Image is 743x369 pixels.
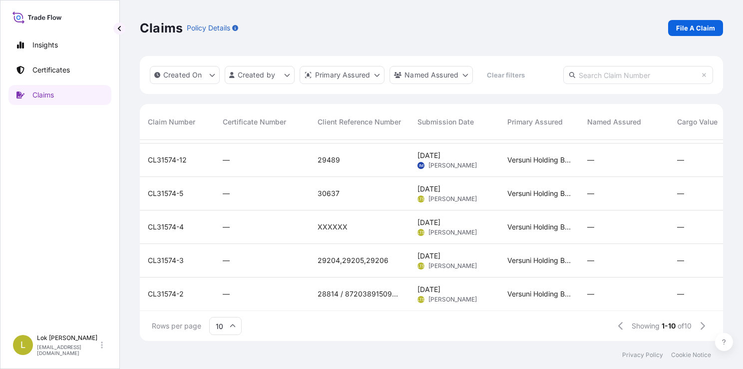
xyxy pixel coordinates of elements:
button: createdBy Filter options [225,66,295,84]
span: XXXXXX [318,222,348,232]
span: LTS [417,294,424,304]
span: LTS [417,194,424,204]
span: — [587,155,594,165]
p: Claims [140,20,183,36]
span: Versuni Holding B.V. [507,155,571,165]
span: CL31574-2 [148,289,184,299]
span: L [20,340,25,350]
button: createdOn Filter options [150,66,220,84]
input: Search Claim Number [563,66,713,84]
span: Showing [632,321,660,331]
button: Clear filters [478,67,534,83]
a: Cookie Notice [671,351,711,359]
span: [DATE] [417,251,440,261]
span: 30637 [318,188,340,198]
span: 29489 [318,155,340,165]
span: CL31574-12 [148,155,187,165]
span: 29204,29205,29206 [318,255,388,265]
a: Insights [8,35,111,55]
span: 1-10 [662,321,676,331]
span: Versuni Holding B.V. [507,255,571,265]
span: [PERSON_NAME] [428,228,477,236]
button: distributor Filter options [300,66,384,84]
span: — [587,188,594,198]
span: [DATE] [417,184,440,194]
span: — [223,289,230,299]
span: — [587,222,594,232]
p: Claims [32,90,54,100]
p: [EMAIL_ADDRESS][DOMAIN_NAME] [37,344,99,356]
p: Lok [PERSON_NAME] [37,334,99,342]
span: — [223,155,230,165]
p: Insights [32,40,58,50]
span: Submission Date [417,117,474,127]
span: Named Assured [587,117,641,127]
span: Versuni Holding B.V. [507,188,571,198]
p: Created by [238,70,276,80]
span: Rows per page [152,321,201,331]
span: — [677,255,684,265]
button: cargoOwner Filter options [389,66,473,84]
a: Certificates [8,60,111,80]
span: [DATE] [417,150,440,160]
p: Certificates [32,65,70,75]
p: Created On [163,70,202,80]
span: — [677,289,684,299]
span: 28814 / 87203891509826408 [318,289,401,299]
p: Primary Assured [315,70,370,80]
span: Client Reference Number [318,117,401,127]
span: LTS [417,261,424,271]
span: — [223,188,230,198]
a: File A Claim [668,20,723,36]
span: Certificate Number [223,117,286,127]
span: Primary Assured [507,117,563,127]
span: — [587,289,594,299]
span: LTS [417,227,424,237]
p: File A Claim [676,23,715,33]
span: — [223,222,230,232]
span: Claim Number [148,117,195,127]
span: Cargo Value [677,117,718,127]
span: [PERSON_NAME] [428,295,477,303]
span: — [677,155,684,165]
p: Clear filters [487,70,525,80]
p: Policy Details [187,23,230,33]
span: CL31574-5 [148,188,183,198]
span: CL31574-3 [148,255,184,265]
span: — [677,188,684,198]
p: Named Assured [404,70,458,80]
span: IM [419,160,423,170]
a: Privacy Policy [622,351,663,359]
span: [PERSON_NAME] [428,195,477,203]
span: [DATE] [417,217,440,227]
span: CL31574-4 [148,222,184,232]
span: of 10 [678,321,692,331]
span: — [677,222,684,232]
span: — [587,255,594,265]
span: Versuni Holding B.V. [507,222,571,232]
span: [PERSON_NAME] [428,161,477,169]
span: — [223,255,230,265]
span: [DATE] [417,284,440,294]
a: Claims [8,85,111,105]
span: Versuni Holding B.V. [507,289,571,299]
span: [PERSON_NAME] [428,262,477,270]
